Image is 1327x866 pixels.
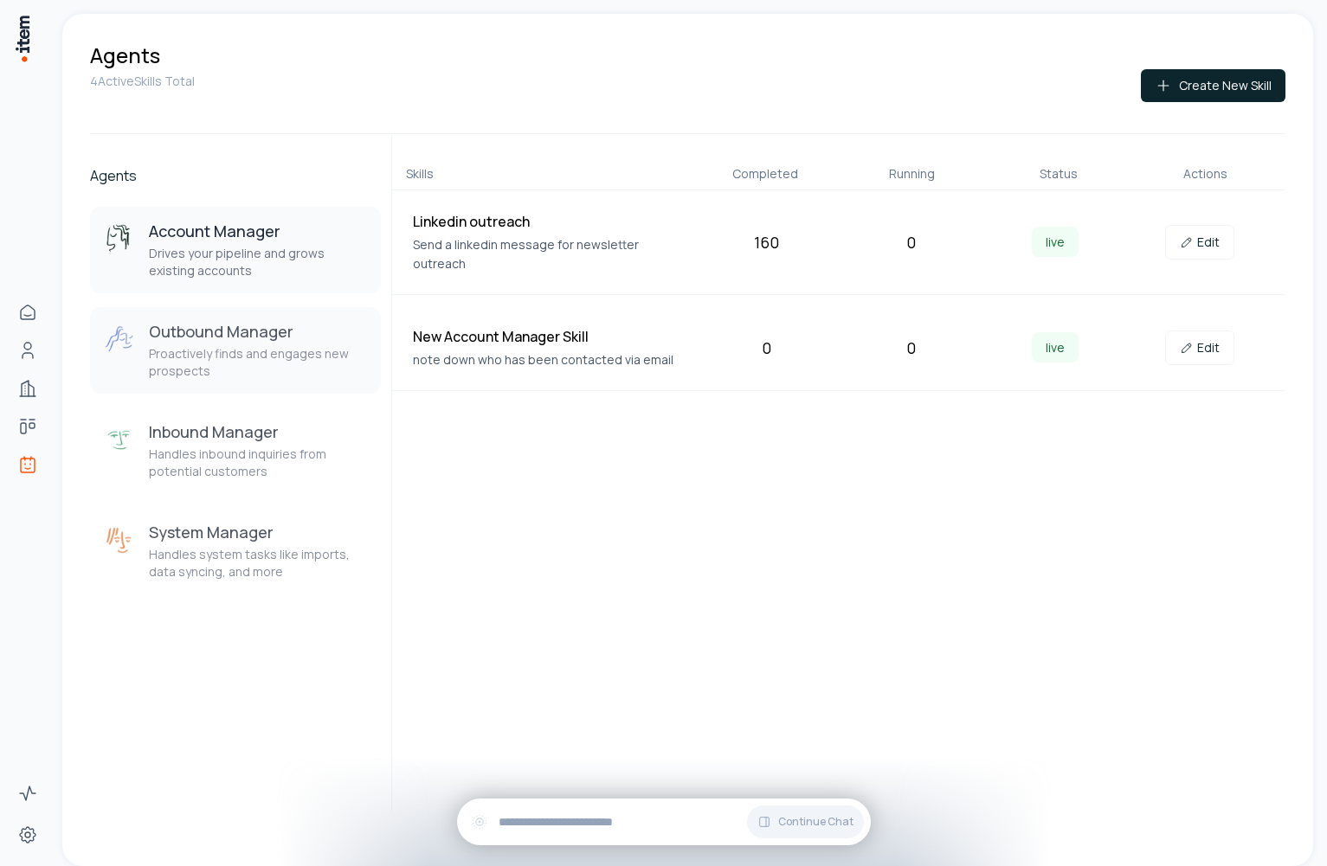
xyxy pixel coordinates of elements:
[90,307,381,394] button: Outbound ManagerOutbound ManagerProactively finds and engages new prospects
[10,295,45,330] a: Home
[699,165,832,183] div: Completed
[104,324,135,356] img: Outbound Manager
[149,245,367,279] p: Drives your pipeline and grows existing accounts
[90,73,195,90] p: 4 Active Skills Total
[747,805,864,838] button: Continue Chat
[104,425,135,456] img: Inbound Manager
[702,230,833,254] div: 160
[10,371,45,406] a: Companies
[149,345,367,380] p: Proactively finds and engages new prospects
[992,165,1124,183] div: Status
[149,522,367,542] h3: System Manager
[10,333,45,368] a: People
[846,230,976,254] div: 0
[413,326,687,347] h4: New Account Manager Skill
[90,165,381,186] h2: Agents
[1032,227,1079,257] span: live
[702,336,833,360] div: 0
[149,221,367,241] h3: Account Manager
[457,799,871,845] div: Continue Chat
[846,336,976,360] div: 0
[1165,225,1234,260] a: Edit
[149,321,367,342] h3: Outbound Manager
[1139,165,1272,183] div: Actions
[406,165,686,183] div: Skills
[104,224,135,255] img: Account Manager
[1141,69,1285,102] button: Create New Skill
[90,407,381,494] button: Inbound ManagerInbound ManagerHandles inbound inquiries from potential customers
[413,235,687,273] p: Send a linkedin message for newsletter outreach
[149,446,367,480] p: Handles inbound inquiries from potential customers
[1165,330,1234,365] a: Edit
[90,207,381,293] button: Account ManagerAccount ManagerDrives your pipeline and grows existing accounts
[10,776,45,811] a: Activity
[149,546,367,581] p: Handles system tasks like imports, data syncing, and more
[10,818,45,852] a: Settings
[90,42,160,69] h1: Agents
[846,165,978,183] div: Running
[778,815,854,829] span: Continue Chat
[413,350,687,369] p: note down who has been contacted via email
[104,525,135,556] img: System Manager
[14,14,31,63] img: Item Brain Logo
[10,409,45,444] a: Deals
[10,447,45,482] a: Agents
[1032,332,1079,362] span: live
[413,211,687,232] h4: Linkedin outreach
[90,508,381,594] button: System ManagerSystem ManagerHandles system tasks like imports, data syncing, and more
[149,421,367,442] h3: Inbound Manager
